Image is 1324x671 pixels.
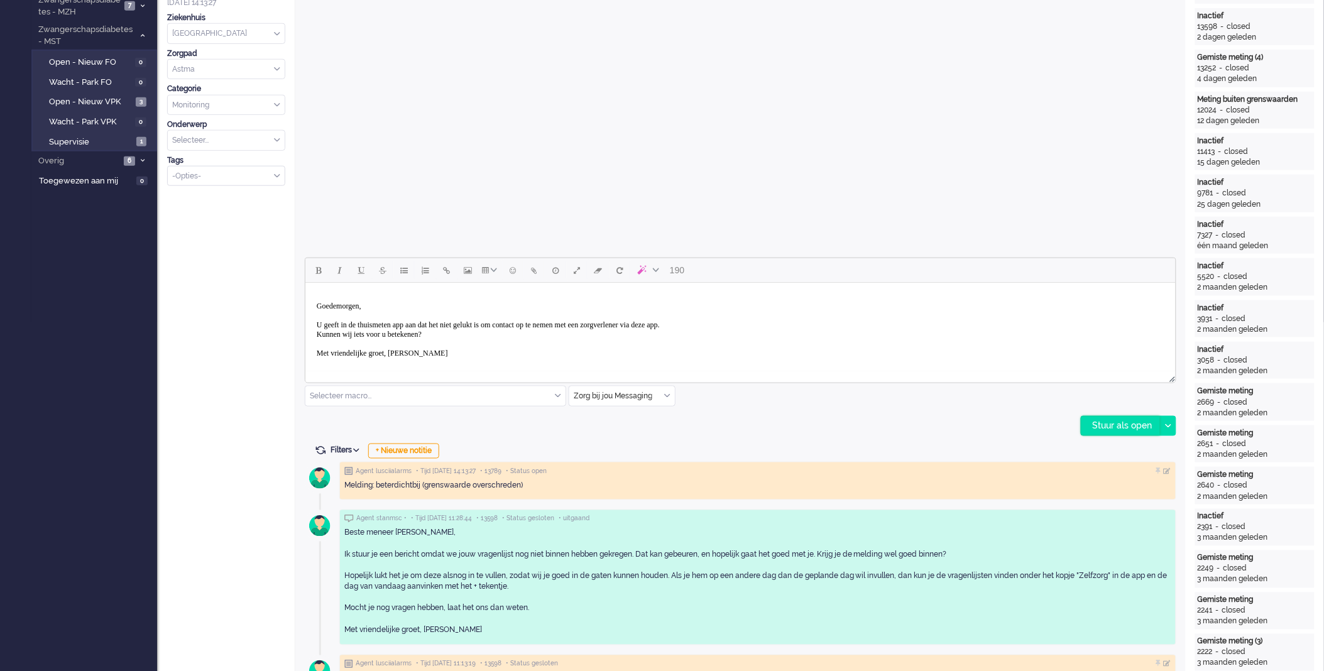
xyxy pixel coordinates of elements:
[1198,595,1312,606] div: Gemiste meting
[329,259,351,281] button: Italic
[1217,63,1226,74] div: -
[1224,397,1248,408] div: closed
[1218,21,1227,32] div: -
[416,660,476,668] span: • Tijd [DATE] 11:13:19
[1198,366,1312,376] div: 2 maanden geleden
[1222,606,1246,616] div: closed
[1198,511,1312,522] div: Inactief
[1222,647,1246,658] div: closed
[344,660,353,668] img: ic_note_grey.svg
[1198,230,1213,241] div: 7327
[559,515,589,523] span: • uitgaand
[457,259,479,281] button: Insert/edit image
[167,166,285,187] div: Select Tags
[1198,408,1312,418] div: 2 maanden geleden
[331,445,364,454] span: Filters
[670,265,684,275] span: 190
[1213,522,1222,533] div: -
[1198,647,1213,658] div: 2222
[49,96,133,108] span: Open - Nieuw VPK
[1198,188,1213,199] div: 9781
[1198,397,1215,408] div: 2669
[1198,21,1218,32] div: 13598
[167,13,285,23] div: Ziekenhuis
[1198,658,1312,668] div: 3 maanden geleden
[136,137,146,146] span: 1
[480,467,501,476] span: • 13789
[545,259,566,281] button: Delay message
[1215,397,1224,408] div: -
[1198,491,1312,502] div: 2 maanden geleden
[1215,146,1225,157] div: -
[36,94,156,108] a: Open - Nieuw VPK 3
[305,283,1176,371] iframe: Rich Text Area
[36,24,134,47] span: Zwangerschapsdiabetes - MST
[1198,564,1214,574] div: 2249
[36,134,156,148] a: Supervisie 1
[506,660,558,668] span: • Status gesloten
[36,114,156,128] a: Wacht - Park VPK 0
[1227,105,1250,116] div: closed
[36,55,156,68] a: Open - Nieuw FO 0
[1198,439,1213,449] div: 2651
[415,259,436,281] button: Numbered list
[480,660,501,668] span: • 13598
[1165,371,1176,383] div: Resize
[1214,564,1223,574] div: -
[1223,564,1247,574] div: closed
[1198,52,1312,63] div: Gemiste meting (4)
[1222,522,1246,533] div: closed
[36,155,120,167] span: Overig
[11,19,859,75] p: Goedemorgen, U geeft in de thuismeten app aan dat het niet gelukt is om contact op te nemen met e...
[506,467,547,476] span: • Status open
[1198,324,1312,335] div: 2 maanden geleden
[124,1,135,11] span: 7
[344,480,1171,491] div: Melding: beterdichtbij (grenswaarde overschreden)
[368,444,439,459] div: + Nieuwe notitie
[304,462,336,494] img: avatar
[304,510,336,542] img: avatar
[1198,105,1217,116] div: 12024
[1198,74,1312,84] div: 4 dagen geleden
[1222,314,1246,324] div: closed
[39,175,133,187] span: Toegewezen aan mij
[1198,63,1217,74] div: 13252
[1224,355,1248,366] div: closed
[588,259,609,281] button: Clear formatting
[1224,480,1248,491] div: closed
[1215,355,1224,366] div: -
[1227,21,1251,32] div: closed
[664,259,690,281] button: 190
[1226,63,1250,74] div: closed
[1198,116,1312,126] div: 12 dagen geleden
[356,467,412,476] span: Agent lusciialarms
[372,259,393,281] button: Strikethrough
[1198,533,1312,543] div: 3 maanden geleden
[49,136,133,148] span: Supervisie
[1198,32,1312,43] div: 2 dagen geleden
[356,660,412,668] span: Agent lusciialarms
[135,78,146,87] span: 0
[49,116,132,128] span: Wacht - Park VPK
[1222,230,1246,241] div: closed
[167,84,285,94] div: Categorie
[1198,314,1213,324] div: 3931
[1198,636,1312,647] div: Gemiste meting (3)
[1198,94,1312,105] div: Meting buiten grenswaarden
[1213,230,1222,241] div: -
[1215,271,1224,282] div: -
[36,75,156,89] a: Wacht - Park FO 0
[1198,355,1215,366] div: 3058
[479,259,502,281] button: Table
[135,117,146,127] span: 0
[5,5,865,89] body: Rich Text Area. Press ALT-0 for help.
[1225,146,1249,157] div: closed
[1198,616,1312,627] div: 3 maanden geleden
[1198,177,1312,188] div: Inactief
[308,259,329,281] button: Bold
[1213,647,1222,658] div: -
[476,515,498,523] span: • 13598
[566,259,588,281] button: Fullscreen
[124,156,135,166] span: 6
[167,119,285,130] div: Onderwerp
